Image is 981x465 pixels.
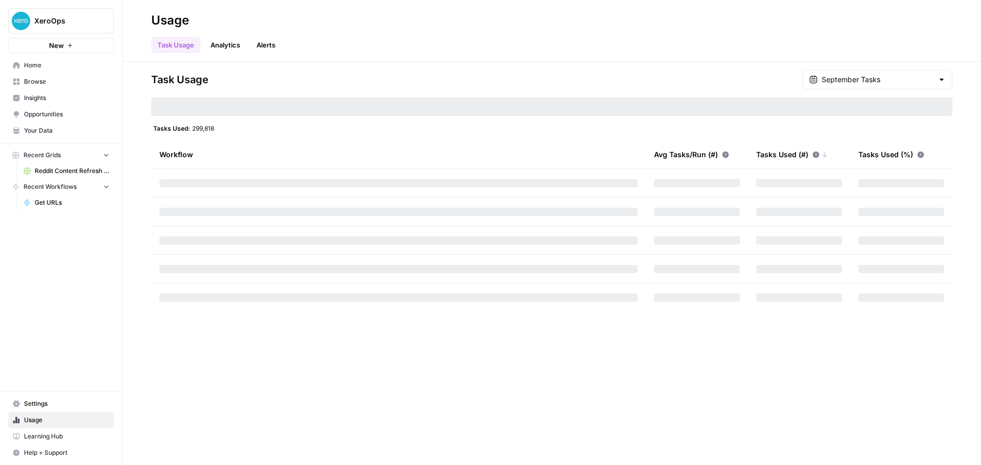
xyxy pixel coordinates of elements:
[24,93,109,103] span: Insights
[24,415,109,425] span: Usage
[8,74,114,90] a: Browse
[24,182,77,191] span: Recent Workflows
[151,72,208,87] span: Task Usage
[8,123,114,139] a: Your Data
[204,37,246,53] a: Analytics
[8,179,114,194] button: Recent Workflows
[8,445,114,461] button: Help + Support
[24,432,109,441] span: Learning Hub
[8,8,114,34] button: Workspace: XeroOps
[192,124,214,132] span: 299,818
[151,12,189,29] div: Usage
[35,166,109,176] span: Reddit Content Refresh - Single URL
[8,412,114,428] a: Usage
[8,396,114,412] a: Settings
[8,57,114,74] a: Home
[159,140,638,168] div: Workflow
[153,124,190,132] span: Tasks Used:
[12,12,30,30] img: XeroOps Logo
[24,448,109,457] span: Help + Support
[24,77,109,86] span: Browse
[24,110,109,119] span: Opportunities
[151,37,200,53] a: Task Usage
[8,90,114,106] a: Insights
[35,198,109,207] span: Get URLs
[34,16,96,26] span: XeroOps
[654,140,729,168] div: Avg Tasks/Run (#)
[24,151,61,160] span: Recent Grids
[24,61,109,70] span: Home
[8,148,114,163] button: Recent Grids
[756,140,828,168] div: Tasks Used (#)
[822,75,933,85] input: September Tasks
[858,140,924,168] div: Tasks Used (%)
[8,38,114,53] button: New
[24,399,109,408] span: Settings
[24,126,109,135] span: Your Data
[19,194,114,211] a: Get URLs
[49,40,64,51] span: New
[8,106,114,123] a: Opportunities
[19,163,114,179] a: Reddit Content Refresh - Single URL
[250,37,282,53] a: Alerts
[8,428,114,445] a: Learning Hub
